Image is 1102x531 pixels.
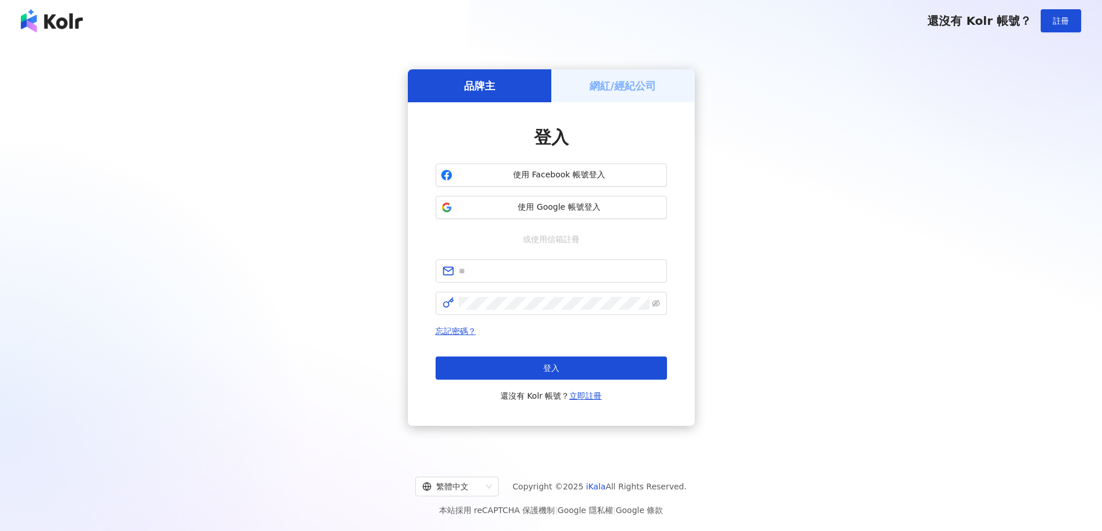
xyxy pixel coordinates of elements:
[543,363,559,373] span: 登入
[513,480,687,493] span: Copyright © 2025 All Rights Reserved.
[555,506,558,515] span: |
[569,391,602,400] a: 立即註冊
[652,299,660,307] span: eye-invisible
[422,477,481,496] div: 繁體中文
[927,14,1031,28] span: 還沒有 Kolr 帳號？
[515,233,588,246] span: 或使用信箱註冊
[1041,9,1081,32] button: 註冊
[558,506,613,515] a: Google 隱私權
[589,79,656,93] h5: 網紅/經紀公司
[436,326,476,336] a: 忘記密碼？
[586,482,606,491] a: iKala
[500,389,602,403] span: 還沒有 Kolr 帳號？
[616,506,663,515] a: Google 條款
[534,127,569,147] span: 登入
[439,503,663,517] span: 本站採用 reCAPTCHA 保護機制
[436,357,667,380] button: 登入
[613,506,616,515] span: |
[436,196,667,219] button: 使用 Google 帳號登入
[1053,16,1069,25] span: 註冊
[464,79,495,93] h5: 品牌主
[436,164,667,187] button: 使用 Facebook 帳號登入
[457,202,662,213] span: 使用 Google 帳號登入
[21,9,83,32] img: logo
[457,169,662,181] span: 使用 Facebook 帳號登入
